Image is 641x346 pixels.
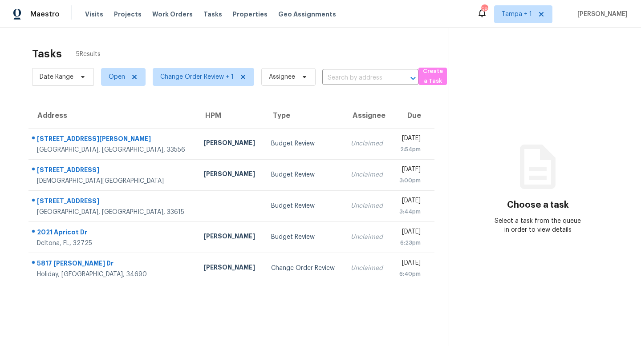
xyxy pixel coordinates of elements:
[398,238,420,247] div: 6:23pm
[264,103,344,128] th: Type
[271,264,337,273] div: Change Order Review
[233,10,268,19] span: Properties
[481,5,487,14] div: 58
[502,10,532,19] span: Tampa + 1
[423,66,442,87] span: Create a Task
[76,50,101,59] span: 5 Results
[114,10,142,19] span: Projects
[271,201,337,210] div: Budget Review
[398,270,420,278] div: 6:40pm
[574,10,628,19] span: [PERSON_NAME]
[407,72,419,84] button: Open
[203,11,222,17] span: Tasks
[203,169,257,181] div: [PERSON_NAME]
[109,72,125,81] span: Open
[203,138,257,149] div: [PERSON_NAME]
[398,227,420,238] div: [DATE]
[507,201,569,209] h3: Choose a task
[160,72,234,81] span: Change Order Review + 1
[37,197,189,208] div: [STREET_ADDRESS]
[278,10,336,19] span: Geo Assignments
[351,264,384,273] div: Unclaimed
[398,196,420,207] div: [DATE]
[494,217,583,234] div: Select a task from the queue in order to view details
[344,103,391,128] th: Assignee
[203,232,257,243] div: [PERSON_NAME]
[391,103,434,128] th: Due
[351,170,384,179] div: Unclaimed
[398,165,420,176] div: [DATE]
[37,239,189,248] div: Deltona, FL, 32725
[269,72,295,81] span: Assignee
[40,72,73,81] span: Date Range
[37,145,189,154] div: [GEOGRAPHIC_DATA], [GEOGRAPHIC_DATA], 33556
[37,177,189,185] div: [DEMOGRAPHIC_DATA][GEOGRAPHIC_DATA]
[418,68,447,85] button: Create a Task
[398,134,420,145] div: [DATE]
[152,10,193,19] span: Work Orders
[398,258,420,270] div: [DATE]
[271,139,337,148] div: Budget Review
[398,145,420,154] div: 2:54pm
[398,176,420,185] div: 3:00pm
[37,259,189,270] div: 5817 [PERSON_NAME] Dr
[271,170,337,179] div: Budget Review
[398,207,420,216] div: 3:44pm
[37,208,189,217] div: [GEOGRAPHIC_DATA], [GEOGRAPHIC_DATA], 33615
[351,233,384,241] div: Unclaimed
[203,263,257,274] div: [PERSON_NAME]
[28,103,196,128] th: Address
[37,228,189,239] div: 2021 Apricot Dr
[322,71,394,85] input: Search by address
[351,139,384,148] div: Unclaimed
[85,10,103,19] span: Visits
[351,201,384,210] div: Unclaimed
[32,49,62,58] h2: Tasks
[30,10,60,19] span: Maestro
[37,165,189,177] div: [STREET_ADDRESS]
[271,233,337,241] div: Budget Review
[37,134,189,145] div: [STREET_ADDRESS][PERSON_NAME]
[37,270,189,279] div: Holiday, [GEOGRAPHIC_DATA], 34690
[196,103,264,128] th: HPM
